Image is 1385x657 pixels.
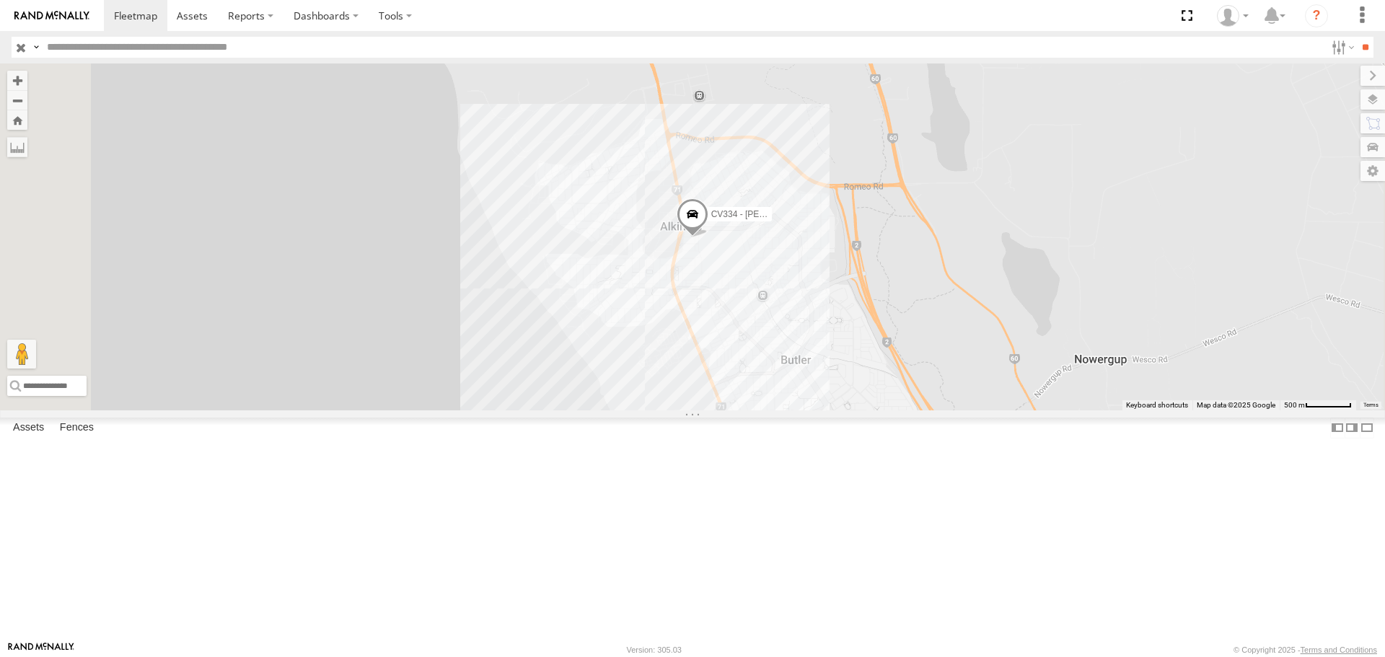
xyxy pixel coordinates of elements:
[7,71,27,90] button: Zoom in
[1345,418,1359,438] label: Dock Summary Table to the Right
[8,643,74,657] a: Visit our Website
[53,418,101,438] label: Fences
[1363,402,1379,407] a: Terms
[7,110,27,130] button: Zoom Home
[30,37,42,58] label: Search Query
[1126,400,1188,410] button: Keyboard shortcuts
[1301,645,1377,654] a: Terms and Conditions
[1330,418,1345,438] label: Dock Summary Table to the Left
[7,340,36,369] button: Drag Pegman onto the map to open Street View
[1326,37,1357,58] label: Search Filter Options
[1305,4,1328,27] i: ?
[1360,418,1374,438] label: Hide Summary Table
[1284,401,1305,409] span: 500 m
[1360,161,1385,181] label: Map Settings
[1197,401,1275,409] span: Map data ©2025 Google
[1212,5,1254,27] div: Dean Richter
[627,645,682,654] div: Version: 305.03
[711,209,817,219] span: CV334 - [PERSON_NAME]
[7,90,27,110] button: Zoom out
[6,418,51,438] label: Assets
[1234,645,1377,654] div: © Copyright 2025 -
[1280,400,1356,410] button: Map Scale: 500 m per 61 pixels
[7,137,27,157] label: Measure
[14,11,89,21] img: rand-logo.svg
